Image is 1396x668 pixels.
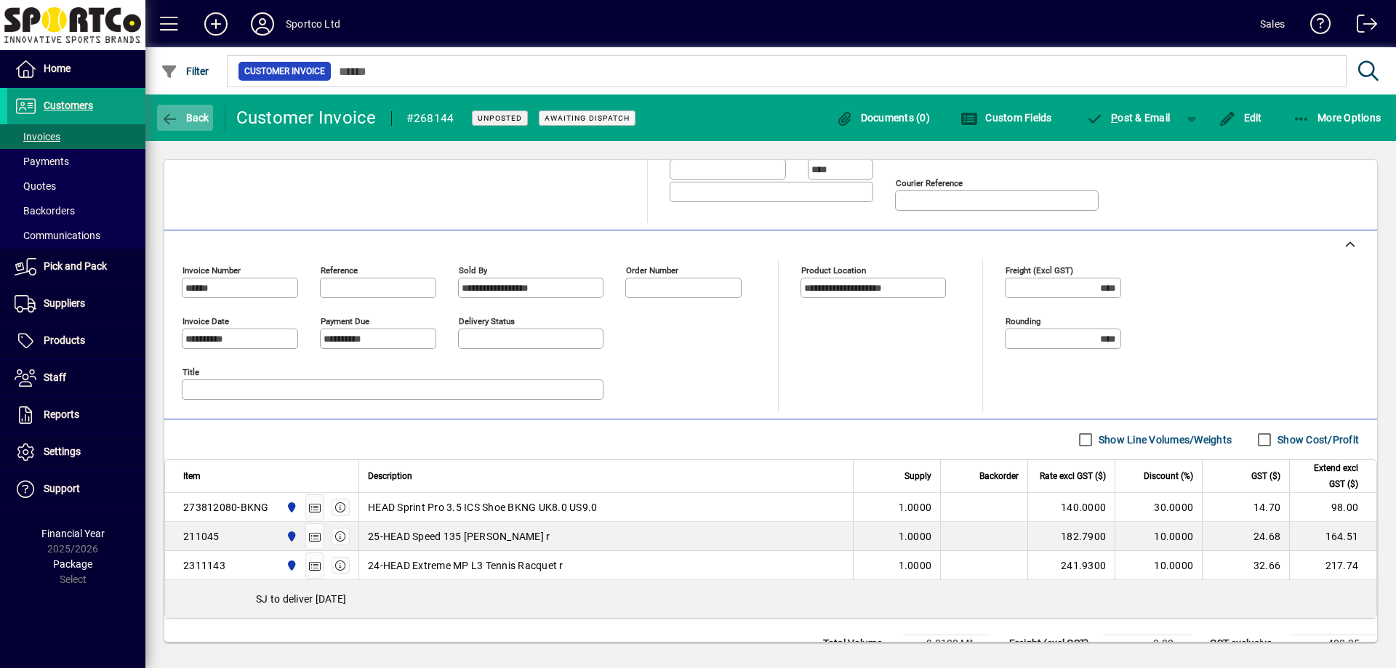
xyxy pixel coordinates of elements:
span: More Options [1293,112,1381,124]
span: 1.0000 [899,529,932,544]
div: 182.7900 [1037,529,1106,544]
div: Sportco Ltd [286,12,340,36]
span: Invoices [15,131,60,142]
span: GST ($) [1251,468,1280,484]
a: Invoices [7,124,145,149]
td: 24.68 [1202,522,1289,551]
div: 2311143 [183,558,225,573]
span: Sportco Ltd Warehouse [282,499,299,515]
div: 140.0000 [1037,500,1106,515]
a: Quotes [7,174,145,198]
a: Logout [1346,3,1378,50]
span: Backorders [15,205,75,217]
td: 32.66 [1202,551,1289,580]
span: Rate excl GST ($) [1040,468,1106,484]
span: Backorder [979,468,1019,484]
span: ost & Email [1086,112,1171,124]
mat-label: Invoice date [182,316,229,326]
mat-label: Product location [801,265,866,275]
mat-label: Rounding [1006,316,1040,326]
div: Sales [1260,12,1285,36]
mat-label: Payment due [321,316,369,326]
button: More Options [1289,105,1385,131]
label: Show Line Volumes/Weights [1096,432,1232,447]
div: 241.9300 [1037,558,1106,573]
span: Customers [44,100,93,111]
mat-label: Invoice number [182,265,241,275]
mat-label: Title [182,367,199,377]
div: 273812080-BKNG [183,500,269,515]
span: Suppliers [44,297,85,309]
button: Back [157,105,213,131]
mat-label: Delivery status [459,316,515,326]
td: Freight (excl GST) [1002,635,1104,653]
td: 10.0000 [1115,551,1202,580]
a: Payments [7,149,145,174]
span: Support [44,483,80,494]
span: Edit [1219,112,1262,124]
button: Profile [239,11,286,37]
a: Communications [7,223,145,248]
button: Edit [1215,105,1266,131]
span: Sportco Ltd Warehouse [282,558,299,574]
mat-label: Order number [626,265,678,275]
span: 24-HEAD Extreme MP L3 Tennis Racquet r [368,558,563,573]
td: GST exclusive [1203,635,1290,653]
span: 1.0000 [899,558,932,573]
button: Filter [157,58,213,84]
span: Sportco Ltd Warehouse [282,528,299,544]
div: 211045 [183,529,220,544]
span: HEAD Sprint Pro 3.5 ICS Shoe BKNG UK8.0 US9.0 [368,500,597,515]
a: Reports [7,397,145,433]
div: SJ to deliver [DATE] [165,580,1376,618]
span: Documents (0) [835,112,930,124]
span: Discount (%) [1144,468,1193,484]
button: Documents (0) [832,105,934,131]
td: 30.0000 [1115,493,1202,522]
td: 98.00 [1289,493,1376,522]
mat-label: Courier Reference [896,178,963,188]
span: Filter [161,65,209,77]
a: Knowledge Base [1299,3,1331,50]
span: P [1111,112,1118,124]
span: Payments [15,156,69,167]
a: Suppliers [7,286,145,322]
span: Awaiting Dispatch [545,113,630,123]
a: Backorders [7,198,145,223]
a: Home [7,51,145,87]
span: Extend excl GST ($) [1299,460,1358,492]
a: Support [7,471,145,507]
a: Settings [7,434,145,470]
td: 164.51 [1289,522,1376,551]
span: Unposted [478,113,522,123]
button: Custom Fields [957,105,1056,131]
span: Reports [44,409,79,420]
span: Financial Year [41,528,105,539]
span: Products [44,334,85,346]
mat-label: Freight (excl GST) [1006,265,1073,275]
span: Supply [904,468,931,484]
a: Staff [7,360,145,396]
span: 1.0000 [899,500,932,515]
span: Package [53,558,92,570]
span: Home [44,63,71,74]
span: Staff [44,371,66,383]
td: Total Volume [816,635,903,653]
span: Communications [15,230,100,241]
span: Customer Invoice [244,64,325,79]
label: Show Cost/Profit [1275,432,1359,447]
td: 480.25 [1290,635,1377,653]
a: Products [7,323,145,359]
div: Customer Invoice [236,106,377,129]
span: Custom Fields [960,112,1052,124]
td: 0.00 [1104,635,1191,653]
mat-label: Reference [321,265,358,275]
button: Add [193,11,239,37]
span: Back [161,112,209,124]
span: Quotes [15,180,56,192]
td: 14.70 [1202,493,1289,522]
span: 25-HEAD Speed 135 [PERSON_NAME] r [368,529,550,544]
td: 10.0000 [1115,522,1202,551]
td: 217.74 [1289,551,1376,580]
span: Settings [44,446,81,457]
